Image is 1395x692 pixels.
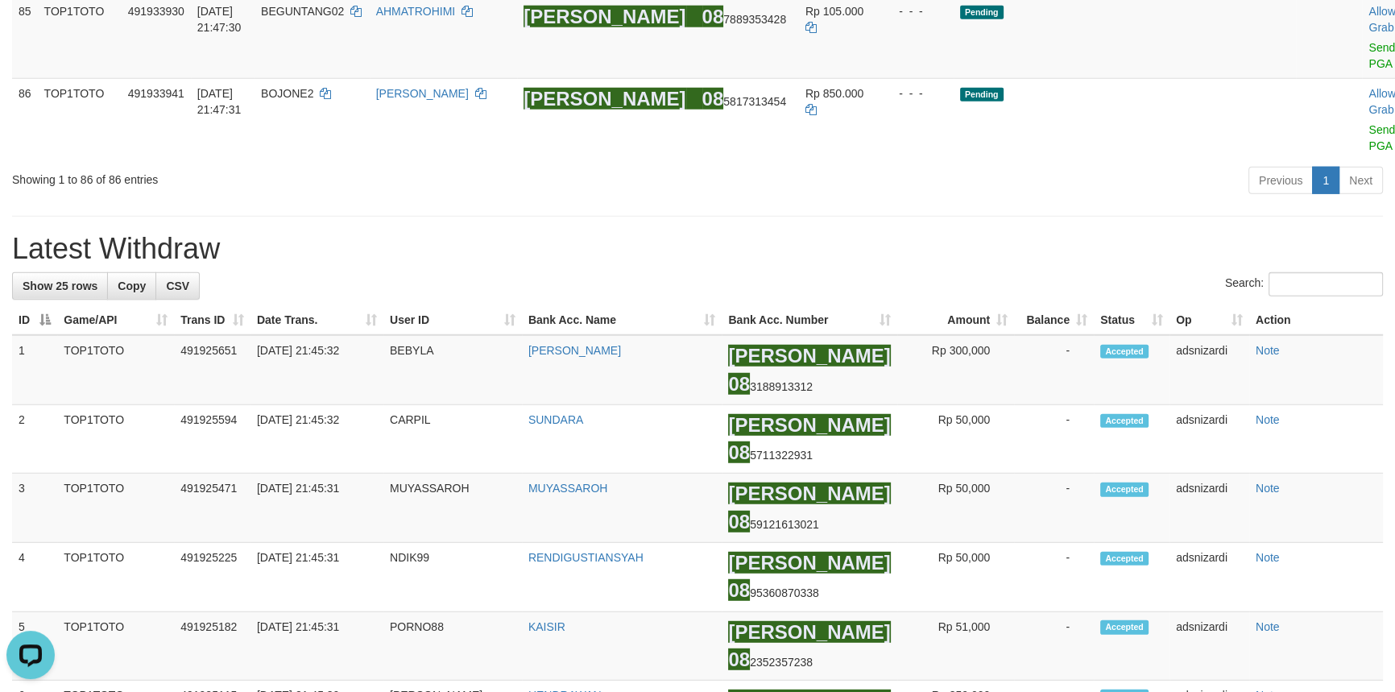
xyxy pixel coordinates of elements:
td: - [1014,611,1094,681]
a: Allow Grab [1368,87,1395,116]
h1: Latest Withdraw [12,233,1383,265]
ah_el_jm_1757876466094: [PERSON_NAME] [524,6,685,27]
th: ID: activate to sort column descending [12,305,57,335]
a: Allow Grab [1368,5,1395,34]
td: BEBYLA [383,335,522,404]
td: TOP1TOTO [38,78,122,160]
span: Rp 105.000 [805,5,863,18]
td: 4 [12,543,57,612]
a: CSV [155,272,200,300]
a: Note [1256,344,1280,357]
td: TOP1TOTO [57,404,174,474]
td: Rp 300,000 [897,335,1014,404]
span: Pending [960,88,1004,102]
th: Bank Acc. Number: activate to sort column ascending [722,305,896,335]
ah_el_jm_1757876466094: [PERSON_NAME] [728,345,890,367]
span: Copy 085817313454 to clipboard [702,95,787,108]
td: Rp 50,000 [897,474,1014,543]
td: Rp 51,000 [897,611,1014,681]
a: KAISIR [528,620,565,633]
a: Show 25 rows [12,272,108,300]
td: 5 [12,611,57,681]
span: Pending [960,6,1004,19]
ah_el_jm_1757876466094: [PERSON_NAME] [524,88,685,110]
a: [PERSON_NAME] [528,344,621,357]
td: 491925471 [174,474,250,543]
div: - - - [886,3,947,19]
td: adsnizardi [1169,611,1249,681]
a: Send PGA [1368,123,1395,152]
td: TOP1TOTO [57,474,174,543]
td: - [1014,404,1094,474]
a: 1 [1312,167,1339,194]
ah_el_jm_1757876466094: [PERSON_NAME] [728,621,890,643]
span: Copy 0895360870338 to clipboard [728,586,818,599]
td: CARPIL [383,404,522,474]
td: 491925651 [174,335,250,404]
td: - [1014,543,1094,612]
td: TOP1TOTO [57,611,174,681]
td: adsnizardi [1169,543,1249,612]
th: Amount: activate to sort column ascending [897,305,1014,335]
ah_el_jm_1757876466094: 08 [702,88,724,110]
td: adsnizardi [1169,474,1249,543]
ah_el_jm_1757876466094: 08 [728,648,750,670]
td: - [1014,474,1094,543]
a: RENDIGUSTIANSYAH [528,551,644,564]
span: [DATE] 21:47:30 [197,5,242,34]
a: MUYASSAROH [528,482,608,495]
span: Rp 850.000 [805,87,863,100]
a: Previous [1248,167,1313,194]
a: Note [1256,413,1280,426]
th: Op: activate to sort column ascending [1169,305,1249,335]
td: TOP1TOTO [57,335,174,404]
th: Status: activate to sort column ascending [1094,305,1169,335]
span: Accepted [1100,483,1149,496]
ah_el_jm_1757876466094: 08 [702,6,724,27]
span: 491933941 [128,87,184,100]
span: Accepted [1100,620,1149,634]
th: Balance: activate to sort column ascending [1014,305,1094,335]
label: Search: [1225,272,1383,296]
ah_el_jm_1757876466094: [PERSON_NAME] [728,414,890,436]
span: 491933930 [128,5,184,18]
span: BEGUNTANG02 [261,5,344,18]
ah_el_jm_1757876466094: 08 [728,579,750,601]
td: adsnizardi [1169,335,1249,404]
td: [DATE] 21:45:32 [250,404,383,474]
span: Accepted [1100,345,1149,358]
span: Accepted [1100,552,1149,566]
td: 1 [12,335,57,404]
span: Copy 0859121613021 to clipboard [728,518,818,531]
a: AHMATROHIMI [376,5,456,18]
ah_el_jm_1757876466094: [PERSON_NAME] [728,552,890,574]
th: Game/API: activate to sort column ascending [57,305,174,335]
td: adsnizardi [1169,404,1249,474]
th: Bank Acc. Name: activate to sort column ascending [522,305,722,335]
td: - [1014,335,1094,404]
ah_el_jm_1757876466094: 08 [728,511,750,532]
a: SUNDARA [528,413,583,426]
td: [DATE] 21:45:31 [250,474,383,543]
a: Note [1256,620,1280,633]
td: 2 [12,404,57,474]
span: CSV [166,280,189,292]
span: Show 25 rows [23,280,97,292]
td: NDIK99 [383,543,522,612]
a: Copy [107,272,156,300]
td: 491925594 [174,404,250,474]
button: Open LiveChat chat widget [6,6,55,55]
a: Next [1339,167,1383,194]
a: Note [1256,482,1280,495]
td: 491925182 [174,611,250,681]
div: Showing 1 to 86 of 86 entries [12,165,569,188]
a: [PERSON_NAME] [376,87,469,100]
ah_el_jm_1757876466094: 08 [728,441,750,463]
span: BOJONE2 [261,87,313,100]
td: Rp 50,000 [897,543,1014,612]
td: TOP1TOTO [57,543,174,612]
th: Action [1249,305,1383,335]
span: Copy 087889353428 to clipboard [702,13,787,26]
td: PORNO88 [383,611,522,681]
td: [DATE] 21:45:31 [250,611,383,681]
